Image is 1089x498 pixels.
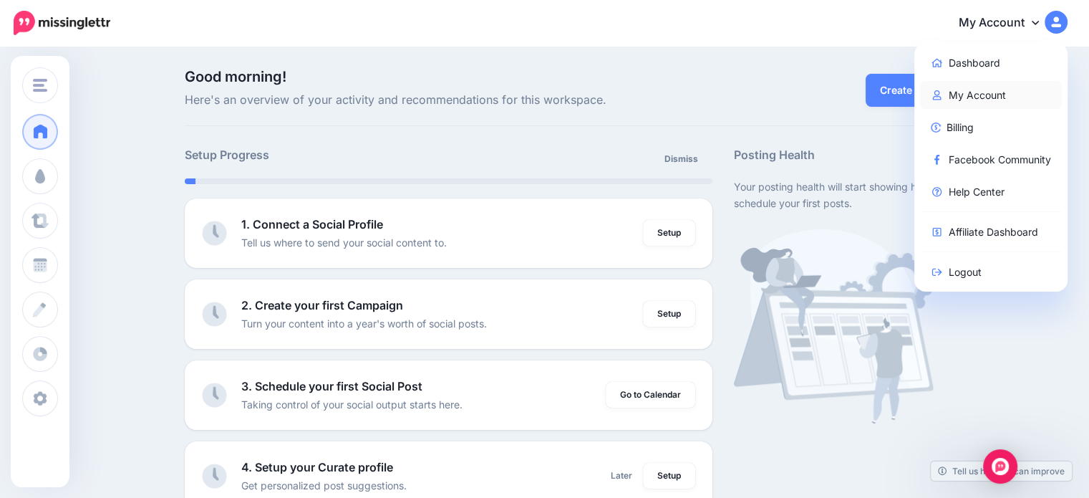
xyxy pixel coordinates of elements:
[656,146,707,172] a: Dismiss
[202,464,227,489] img: clock-grey.png
[734,178,987,211] p: Your posting health will start showing here once you schedule your first posts.
[920,218,1063,246] a: Affiliate Dashboard
[241,217,383,231] b: 1. Connect a Social Profile
[241,379,422,393] b: 3. Schedule your first Social Post
[185,68,286,85] span: Good morning!
[202,302,227,327] img: clock-grey.png
[866,74,952,107] a: Create Post
[920,178,1063,206] a: Help Center
[241,234,447,251] p: Tell us where to send your social content to.
[920,113,1063,141] a: Billing
[241,298,403,312] b: 2. Create your first Campaign
[185,146,448,164] h5: Setup Progress
[734,229,934,423] img: calendar-waiting.png
[202,383,227,408] img: clock-grey.png
[931,123,941,133] img: revenue-blue.png
[920,49,1063,77] a: Dashboard
[920,258,1063,286] a: Logout
[643,301,695,327] a: Setup
[241,477,407,494] p: Get personalized post suggestions.
[606,382,695,408] a: Go to Calendar
[931,461,1072,481] a: Tell us how we can improve
[944,6,1068,41] a: My Account
[241,460,393,474] b: 4. Setup your Curate profile
[14,11,110,35] img: Missinglettr
[643,463,695,489] a: Setup
[920,81,1063,109] a: My Account
[185,91,712,110] span: Here's an overview of your activity and recommendations for this workspace.
[914,43,1068,292] div: My Account
[241,396,463,413] p: Taking control of your social output starts here.
[202,221,227,246] img: clock-grey.png
[983,449,1017,484] div: Open Intercom Messenger
[643,220,695,246] a: Setup
[602,463,641,489] a: Later
[241,315,487,332] p: Turn your content into a year's worth of social posts.
[734,146,987,164] h5: Posting Health
[33,79,47,92] img: menu.png
[920,145,1063,173] a: Facebook Community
